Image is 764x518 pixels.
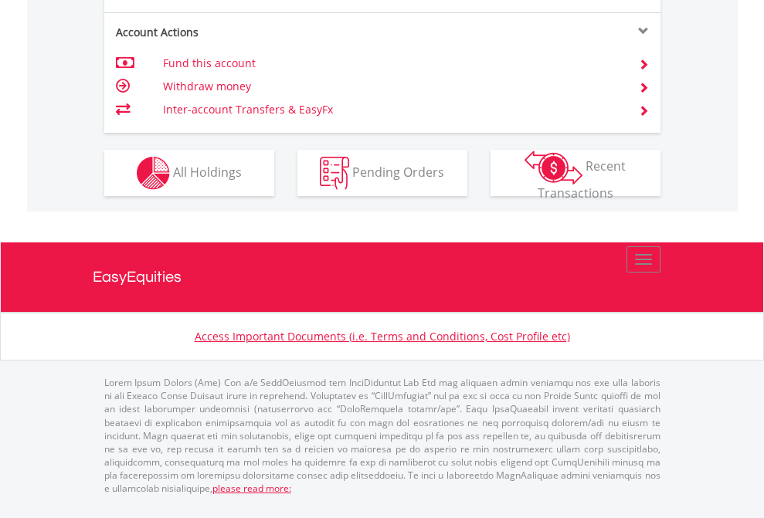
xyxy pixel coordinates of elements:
[320,157,349,190] img: pending_instructions-wht.png
[212,482,291,495] a: please read more:
[491,150,660,196] button: Recent Transactions
[352,163,444,180] span: Pending Orders
[163,98,620,121] td: Inter-account Transfers & EasyFx
[195,329,570,344] a: Access Important Documents (i.e. Terms and Conditions, Cost Profile etc)
[137,157,170,190] img: holdings-wht.png
[525,151,582,185] img: transactions-zar-wht.png
[104,150,274,196] button: All Holdings
[297,150,467,196] button: Pending Orders
[173,163,242,180] span: All Holdings
[93,242,672,312] a: EasyEquities
[163,52,620,75] td: Fund this account
[163,75,620,98] td: Withdraw money
[104,376,660,495] p: Lorem Ipsum Dolors (Ame) Con a/e SeddOeiusmod tem InciDiduntut Lab Etd mag aliquaen admin veniamq...
[104,25,382,40] div: Account Actions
